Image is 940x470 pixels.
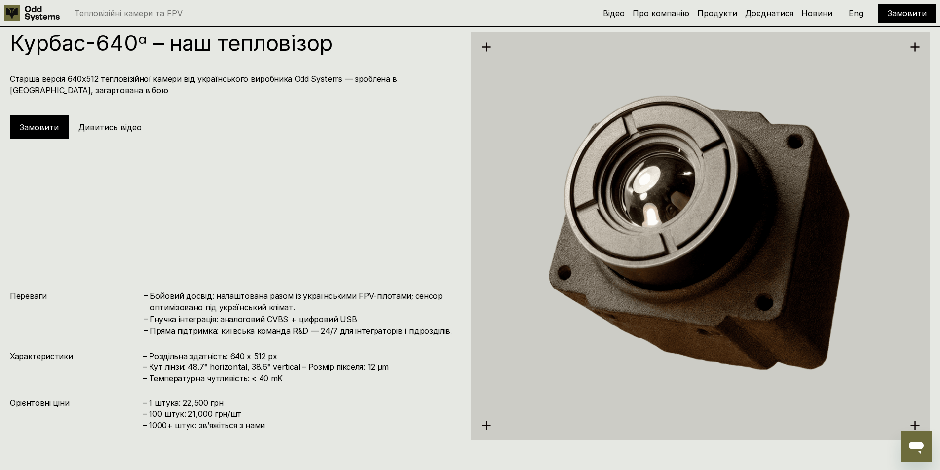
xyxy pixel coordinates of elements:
a: Замовити [20,122,59,132]
h4: Переваги [10,290,143,301]
p: Eng [849,9,863,17]
h4: Характеристики [10,351,143,362]
a: Відео [603,8,625,18]
h4: – [144,313,148,324]
h4: – [144,325,148,336]
h4: Бойовий досвід: налаштована разом із українськими FPV-пілотами; сенсор оптимізовано під українськ... [150,290,459,313]
h4: Орієнтовні ціни [10,398,143,408]
span: – ⁠1000+ штук: звʼяжіться з нами [143,420,265,430]
a: Доєднатися [745,8,793,18]
a: Про компанію [633,8,689,18]
h5: Дивитись відео [78,122,142,133]
h4: – 1 штука: 22,500 грн – 100 штук: 21,000 грн/шт [143,398,459,431]
h4: – Роздільна здатність: 640 x 512 px – Кут лінзи: 48.7° horizontal, 38.6° vertical – Розмір піксел... [143,351,459,384]
p: Тепловізійні камери та FPV [75,9,183,17]
a: Продукти [697,8,737,18]
a: Замовити [888,8,927,18]
h4: – [144,290,148,301]
a: Новини [801,8,832,18]
iframe: Кнопка для запуску вікна повідомлень [901,431,932,462]
h4: Пряма підтримка: київська команда R&D — 24/7 для інтеграторів і підрозділів. [150,325,459,336]
h4: Старша версія 640х512 тепловізійної камери від українського виробника Odd Systems — зроблена в [G... [10,73,459,96]
h4: Гнучка інтеграція: аналоговий CVBS + цифровий USB [150,314,459,325]
h1: Курбас-640ᵅ – наш тепловізор [10,32,459,54]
